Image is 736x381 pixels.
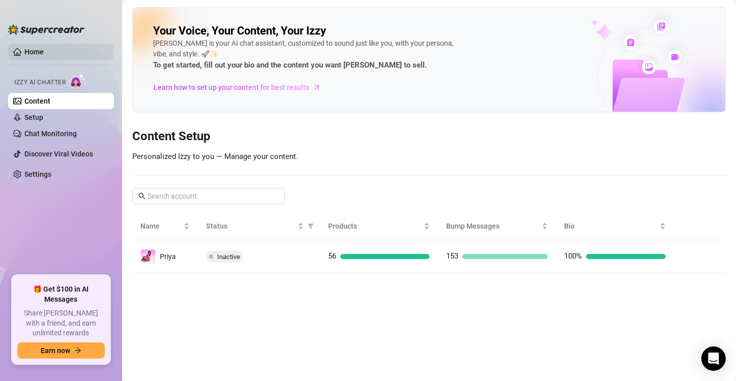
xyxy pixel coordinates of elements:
a: Home [24,48,44,56]
h3: Content Setup [132,129,726,145]
th: Name [132,212,198,240]
span: search [138,193,145,200]
div: [PERSON_NAME] is your AI chat assistant, customized to sound just like you, with your persona, vi... [153,38,458,72]
img: AI Chatter [70,74,85,88]
a: Content [24,97,50,105]
span: Earn now [41,346,70,355]
span: Bio [564,220,658,232]
a: Setup [24,113,43,121]
button: Earn nowarrow-right [17,342,105,359]
a: Learn how to set up your content for best results [153,79,329,96]
span: Izzy AI Chatter [14,78,66,87]
th: Bio [556,212,674,240]
img: ai-chatter-content-library-cLFOSyPT.png [568,8,725,112]
span: filter [306,218,316,234]
a: Chat Monitoring [24,130,77,138]
span: 🎁 Get $100 in AI Messages [17,284,105,304]
span: Products [328,220,422,232]
span: Priya [160,252,176,261]
th: Status [198,212,320,240]
span: Status [206,220,296,232]
span: Learn how to set up your content for best results [154,82,309,93]
img: logo-BBDzfeDw.svg [8,24,84,35]
span: 100% [564,251,582,261]
span: arrow-right [312,82,322,92]
a: Settings [24,170,51,178]
span: Inactive [217,253,240,261]
span: Share [PERSON_NAME] with a friend, and earn unlimited rewards [17,308,105,338]
img: Priya [141,249,155,264]
a: Discover Viral Videos [24,150,93,158]
span: Bump Messages [446,220,540,232]
strong: To get started, fill out your bio and the content you want [PERSON_NAME] to sell. [153,60,427,70]
input: Search account [148,190,271,202]
h2: Your Voice, Your Content, Your Izzy [153,24,326,38]
span: 153 [446,251,458,261]
th: Bump Messages [438,212,556,240]
span: filter [308,223,314,229]
th: Products [320,212,438,240]
span: 56 [328,251,336,261]
span: Name [140,220,182,232]
span: Personalized Izzy to you — Manage your content. [132,152,298,161]
span: arrow-right [74,347,81,354]
div: Open Intercom Messenger [701,346,726,371]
